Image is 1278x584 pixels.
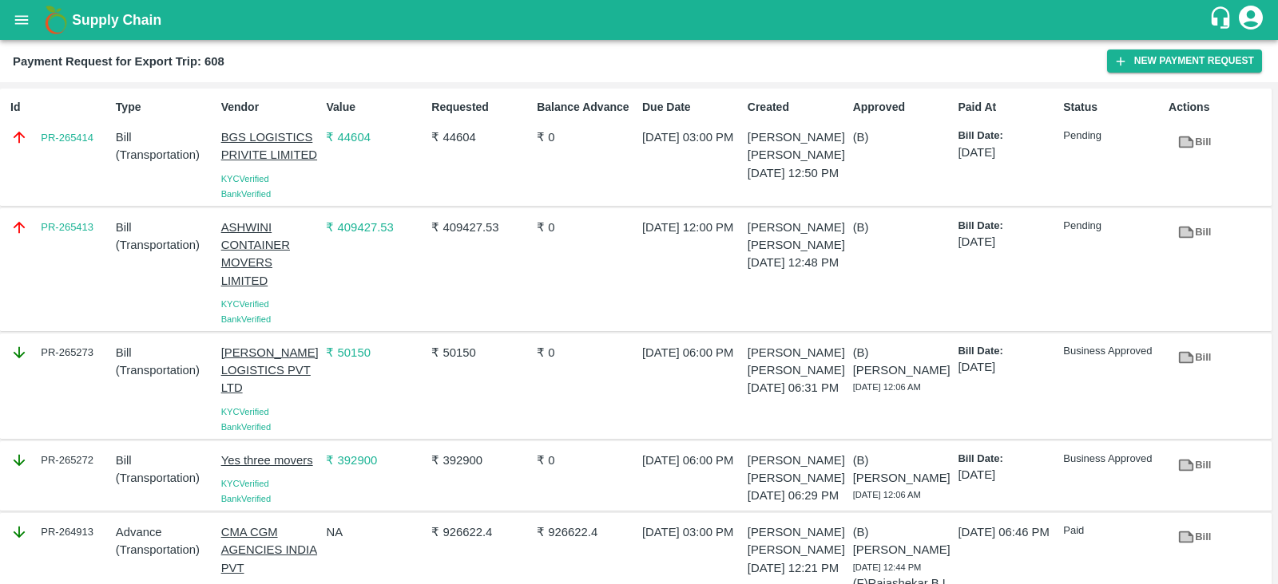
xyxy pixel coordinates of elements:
span: Bank Verified [221,314,271,324]
p: [DATE] 03:00 PM [642,128,741,146]
p: (B) [853,128,952,146]
p: Value [326,99,425,116]
span: [DATE] 12:44 PM [853,562,922,572]
p: Type [116,99,215,116]
p: Bill Date: [958,219,1057,234]
p: Id [10,99,109,116]
p: Advance [116,523,215,541]
p: (B) [PERSON_NAME] [853,344,952,380]
p: Requested [431,99,530,116]
p: CMA CGM AGENCIES INDIA PVT [221,523,320,577]
p: ₹ 926622.4 [431,523,530,541]
span: KYC Verified [221,299,269,309]
b: Payment Request for Export Trip: 608 [13,55,224,68]
p: Bill Date: [958,452,1057,467]
p: [DATE] 12:50 PM [748,164,847,182]
p: [PERSON_NAME] [PERSON_NAME] [748,219,847,255]
p: [PERSON_NAME] [PERSON_NAME] [748,452,847,487]
p: Paid At [958,99,1057,116]
p: ₹ 409427.53 [431,219,530,236]
p: Yes three movers [221,452,320,469]
span: Bank Verified [221,189,271,199]
p: [DATE] 06:00 PM [642,452,741,469]
p: Bill Date: [958,128,1057,144]
p: Business Approved [1063,344,1162,359]
p: ₹ 44604 [326,128,425,146]
p: ₹ 392900 [431,452,530,469]
p: [PERSON_NAME] [PERSON_NAME] [748,344,847,380]
p: [PERSON_NAME] LOGISTICS PVT LTD [221,344,320,397]
p: ASHWINI CONTAINER MOVERS LIMITED [221,219,320,290]
p: Bill [116,344,215,361]
p: ( Transportation ) [116,469,215,487]
p: ₹ 392900 [326,452,425,469]
p: (B) [853,219,952,236]
span: KYC Verified [221,407,269,416]
p: Status [1063,99,1162,116]
p: ( Transportation ) [116,236,215,254]
p: [DATE] [958,466,1057,483]
p: (B) [PERSON_NAME] [853,523,952,559]
div: PR-265272 [10,452,109,469]
p: Approved [853,99,952,116]
span: [DATE] 12:06 AM [853,490,921,499]
p: NA [326,523,425,541]
p: [DATE] 12:21 PM [748,559,847,577]
p: ₹ 50150 [326,344,425,361]
p: [PERSON_NAME] [PERSON_NAME] [748,128,847,164]
p: Pending [1063,128,1162,144]
img: logo [40,4,72,36]
p: [DATE] [958,144,1057,161]
span: KYC Verified [221,479,269,488]
div: PR-264913 [10,523,109,541]
p: ₹ 0 [537,452,636,469]
p: ₹ 926622.4 [537,523,636,541]
a: Bill [1169,128,1220,156]
a: Bill [1169,452,1220,479]
p: Bill [116,452,215,469]
p: Vendor [221,99,320,116]
p: [DATE] 03:00 PM [642,523,741,541]
p: Due Date [642,99,741,116]
p: Bill [116,219,215,236]
p: [DATE] 12:00 PM [642,219,741,236]
span: Bank Verified [221,422,271,432]
button: open drawer [3,2,40,38]
p: Balance Advance [537,99,636,116]
p: [DATE] 06:46 PM [958,523,1057,541]
button: New Payment Request [1107,49,1262,73]
a: Supply Chain [72,9,1209,31]
a: Bill [1169,344,1220,372]
p: [DATE] 06:29 PM [748,487,847,504]
p: [DATE] 12:48 PM [748,254,847,271]
p: [DATE] 06:31 PM [748,379,847,397]
a: Bill [1169,219,1220,247]
p: ₹ 0 [537,219,636,236]
p: [PERSON_NAME] [PERSON_NAME] [748,523,847,559]
p: ( Transportation ) [116,541,215,558]
div: account of current user [1236,3,1265,37]
a: PR-265414 [41,130,93,146]
span: Bank Verified [221,494,271,503]
p: (B) [PERSON_NAME] [853,452,952,487]
p: Business Approved [1063,452,1162,467]
a: PR-265413 [41,219,93,235]
p: [DATE] [958,358,1057,376]
p: Paid [1063,523,1162,539]
p: ( Transportation ) [116,361,215,379]
div: PR-265273 [10,344,109,361]
p: Actions [1169,99,1268,116]
p: Bill Date: [958,344,1057,359]
p: [DATE] 06:00 PM [642,344,741,361]
p: ₹ 44604 [431,128,530,146]
p: [DATE] [958,233,1057,251]
p: ( Transportation ) [116,146,215,164]
p: ₹ 50150 [431,344,530,361]
p: BGS LOGISTICS PRIVITE LIMITED [221,128,320,164]
p: ₹ 0 [537,344,636,361]
p: ₹ 409427.53 [326,219,425,236]
span: KYC Verified [221,174,269,183]
a: Bill [1169,523,1220,551]
p: ₹ 0 [537,128,636,146]
p: Pending [1063,219,1162,234]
